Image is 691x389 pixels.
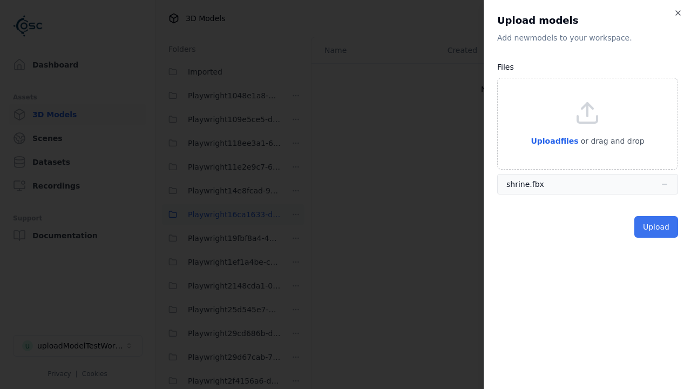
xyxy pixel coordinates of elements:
[497,32,678,43] p: Add new model s to your workspace.
[506,179,544,190] div: shrine.fbx
[531,137,578,145] span: Upload files
[497,63,514,71] label: Files
[497,13,678,28] h2: Upload models
[579,135,645,147] p: or drag and drop
[634,216,678,238] button: Upload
